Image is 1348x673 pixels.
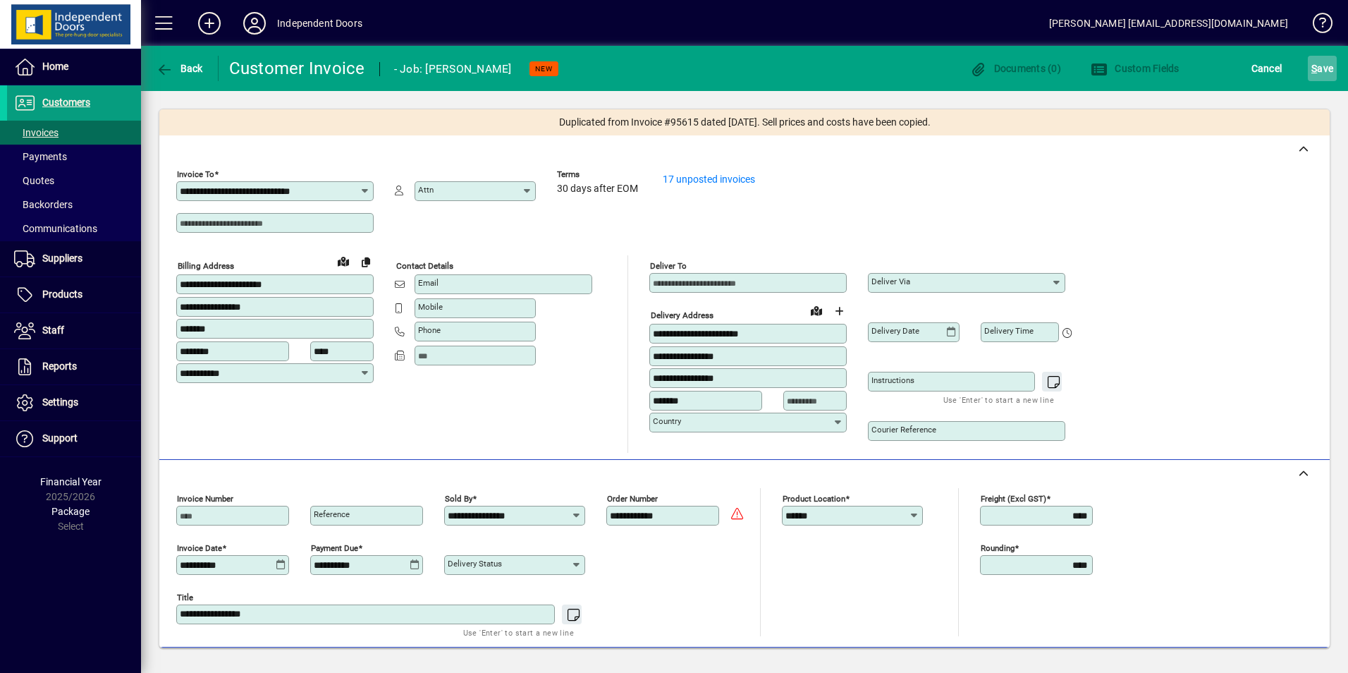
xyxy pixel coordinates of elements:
[653,416,681,426] mat-label: Country
[1311,57,1333,80] span: ave
[1091,63,1179,74] span: Custom Fields
[42,432,78,444] span: Support
[7,241,141,277] a: Suppliers
[177,593,193,602] mat-label: Title
[557,170,642,179] span: Terms
[7,349,141,384] a: Reports
[828,300,850,322] button: Choose address
[177,494,233,504] mat-label: Invoice number
[51,506,90,517] span: Package
[463,624,574,641] mat-hint: Use 'Enter' to start a new line
[7,145,141,169] a: Payments
[187,11,232,36] button: Add
[7,277,141,313] a: Products
[1049,12,1288,35] div: [PERSON_NAME] [EMAIL_ADDRESS][DOMAIN_NAME]
[871,375,914,385] mat-label: Instructions
[943,392,1054,408] mat-hint: Use 'Enter' to start a new line
[805,299,828,322] a: View on map
[7,49,141,85] a: Home
[7,169,141,193] a: Quotes
[332,250,355,272] a: View on map
[871,425,936,435] mat-label: Courier Reference
[229,57,365,80] div: Customer Invoice
[535,64,553,73] span: NEW
[14,199,73,210] span: Backorders
[7,121,141,145] a: Invoices
[1311,63,1317,74] span: S
[394,58,512,80] div: - Job: [PERSON_NAME]
[418,278,439,288] mat-label: Email
[981,543,1015,553] mat-label: Rounding
[418,185,434,195] mat-label: Attn
[418,302,443,312] mat-label: Mobile
[7,313,141,348] a: Staff
[418,325,441,335] mat-label: Phone
[42,97,90,108] span: Customers
[1302,3,1330,49] a: Knowledge Base
[177,543,222,553] mat-label: Invoice date
[871,277,910,286] mat-label: Deliver via
[14,175,54,186] span: Quotes
[177,169,214,179] mat-label: Invoice To
[14,151,67,162] span: Payments
[1087,56,1183,81] button: Custom Fields
[7,385,141,420] a: Settings
[650,261,687,271] mat-label: Deliver To
[42,396,78,408] span: Settings
[1251,57,1282,80] span: Cancel
[355,250,377,273] button: Copy to Delivery address
[559,115,931,130] span: Duplicated from Invoice #95615 dated [DATE]. Sell prices and costs have been copied.
[42,325,64,336] span: Staff
[448,559,502,569] mat-label: Delivery status
[42,61,68,72] span: Home
[141,56,219,81] app-page-header-button: Back
[871,326,919,336] mat-label: Delivery date
[314,509,350,519] mat-label: Reference
[984,326,1034,336] mat-label: Delivery time
[14,127,59,138] span: Invoices
[969,63,1061,74] span: Documents (0)
[445,494,472,504] mat-label: Sold by
[42,253,82,264] span: Suppliers
[1248,56,1286,81] button: Cancel
[152,56,207,81] button: Back
[783,494,845,504] mat-label: Product location
[14,223,97,234] span: Communications
[7,421,141,456] a: Support
[1308,56,1337,81] button: Save
[156,63,203,74] span: Back
[981,494,1046,504] mat-label: Freight (excl GST)
[42,289,82,300] span: Products
[607,494,658,504] mat-label: Order number
[7,217,141,241] a: Communications
[277,12,362,35] div: Independent Doors
[557,183,638,195] span: 30 days after EOM
[311,543,358,553] mat-label: Payment due
[42,360,77,372] span: Reports
[7,193,141,217] a: Backorders
[966,56,1065,81] button: Documents (0)
[232,11,277,36] button: Profile
[40,476,102,487] span: Financial Year
[663,174,755,185] a: 17 unposted invoices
